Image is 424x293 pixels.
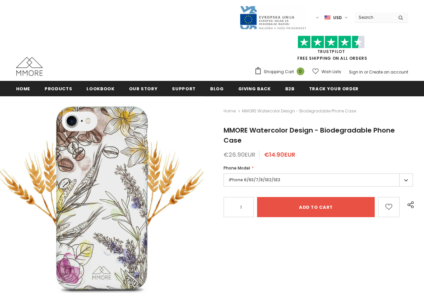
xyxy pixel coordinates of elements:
[298,36,365,49] img: Trust Pilot Stars
[239,14,306,20] a: Javni Razpis
[224,174,413,187] label: iPhone 6/6S/7/8/SE2/SE3
[86,81,114,96] a: Lookbook
[86,86,114,92] span: Lookbook
[238,86,271,92] span: Giving back
[172,86,196,92] span: support
[297,67,304,75] span: 0
[242,107,356,115] span: MMORE Watercolor Design - Biodegradable Phone Case
[285,81,295,96] a: B2B
[309,81,359,96] a: Track your order
[224,165,250,171] span: Phone Model
[224,150,255,159] span: €26.90EUR
[324,15,330,20] img: USD
[369,69,408,75] a: Create an account
[257,197,375,217] input: Add to cart
[129,81,158,96] a: Our Story
[317,49,345,54] a: Trustpilot
[264,150,295,159] span: €14.90EUR
[349,69,363,75] a: Sign In
[210,81,224,96] a: Blog
[364,69,368,75] span: or
[264,68,294,75] span: Shopping Cart
[239,5,306,30] img: Javni Razpis
[45,86,72,92] span: Products
[129,86,158,92] span: Our Story
[321,68,341,75] span: Wish Lists
[333,14,342,21] span: USD
[355,12,393,22] input: Search Site
[172,81,196,96] a: support
[285,86,295,92] span: B2B
[309,86,359,92] span: Track your order
[224,107,236,115] a: Home
[16,81,31,96] a: Home
[16,86,31,92] span: Home
[224,126,395,145] span: MMORE Watercolor Design - Biodegradable Phone Case
[254,39,408,61] span: FREE SHIPPING ON ALL ORDERS
[312,66,341,78] a: Wish Lists
[210,86,224,92] span: Blog
[45,81,72,96] a: Products
[238,81,271,96] a: Giving back
[16,57,43,76] img: MMORE Cases
[254,67,308,77] a: Shopping Cart 0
